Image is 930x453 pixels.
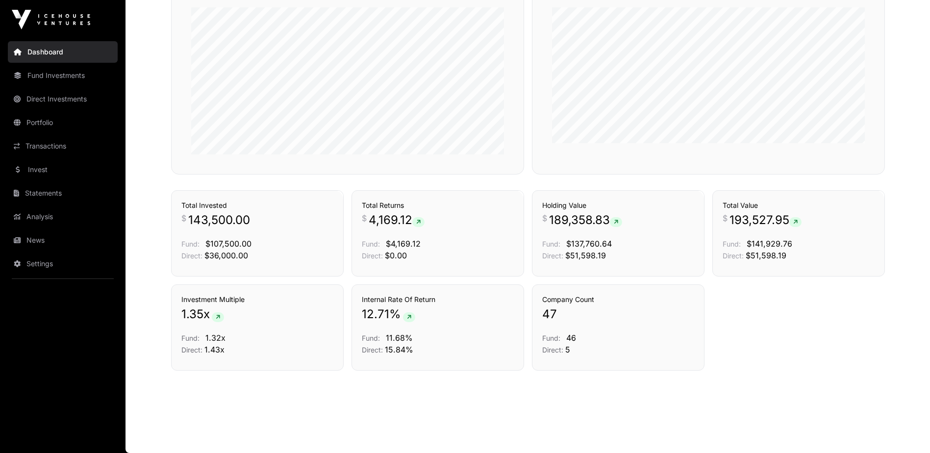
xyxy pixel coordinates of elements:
span: 5 [565,345,570,354]
a: Direct Investments [8,88,118,110]
span: 1.32x [205,333,226,343]
span: Fund: [181,240,200,248]
span: $ [723,212,728,224]
span: Direct: [181,252,202,260]
span: $0.00 [385,251,407,260]
span: 15.84% [385,345,413,354]
a: News [8,229,118,251]
h3: Holding Value [542,201,694,210]
span: 12.71 [362,306,389,322]
span: $4,169.12 [386,239,421,249]
span: $141,929.76 [747,239,792,249]
span: 47 [542,306,557,322]
span: Fund: [362,334,380,342]
span: Fund: [542,334,560,342]
span: Fund: [723,240,741,248]
a: Dashboard [8,41,118,63]
span: Direct: [362,252,383,260]
h3: Investment Multiple [181,295,333,304]
iframe: Chat Widget [881,406,930,453]
h3: Total Returns [362,201,514,210]
h3: Total Invested [181,201,333,210]
span: $ [542,212,547,224]
a: Fund Investments [8,65,118,86]
span: 143,500.00 [188,212,250,228]
h3: Total Value [723,201,875,210]
span: $107,500.00 [205,239,251,249]
span: $ [181,212,186,224]
h3: Company Count [542,295,694,304]
span: 193,527.95 [729,212,802,228]
span: $51,598.19 [746,251,786,260]
span: Direct: [542,252,563,260]
span: Direct: [181,346,202,354]
span: 1.43x [204,345,225,354]
span: Direct: [542,346,563,354]
span: $51,598.19 [565,251,606,260]
span: Direct: [723,252,744,260]
span: Fund: [362,240,380,248]
span: Direct: [362,346,383,354]
span: 1.35 [181,306,203,322]
span: $ [362,212,367,224]
span: 11.68% [386,333,413,343]
a: Statements [8,182,118,204]
a: Portfolio [8,112,118,133]
span: % [389,306,401,322]
span: x [203,306,210,322]
a: Transactions [8,135,118,157]
span: 4,169.12 [369,212,425,228]
span: 189,358.83 [549,212,622,228]
span: $137,760.64 [566,239,612,249]
a: Analysis [8,206,118,227]
h3: Internal Rate Of Return [362,295,514,304]
img: Icehouse Ventures Logo [12,10,90,29]
span: Fund: [181,334,200,342]
span: Fund: [542,240,560,248]
a: Settings [8,253,118,275]
span: $36,000.00 [204,251,248,260]
a: Invest [8,159,118,180]
span: 46 [566,333,576,343]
